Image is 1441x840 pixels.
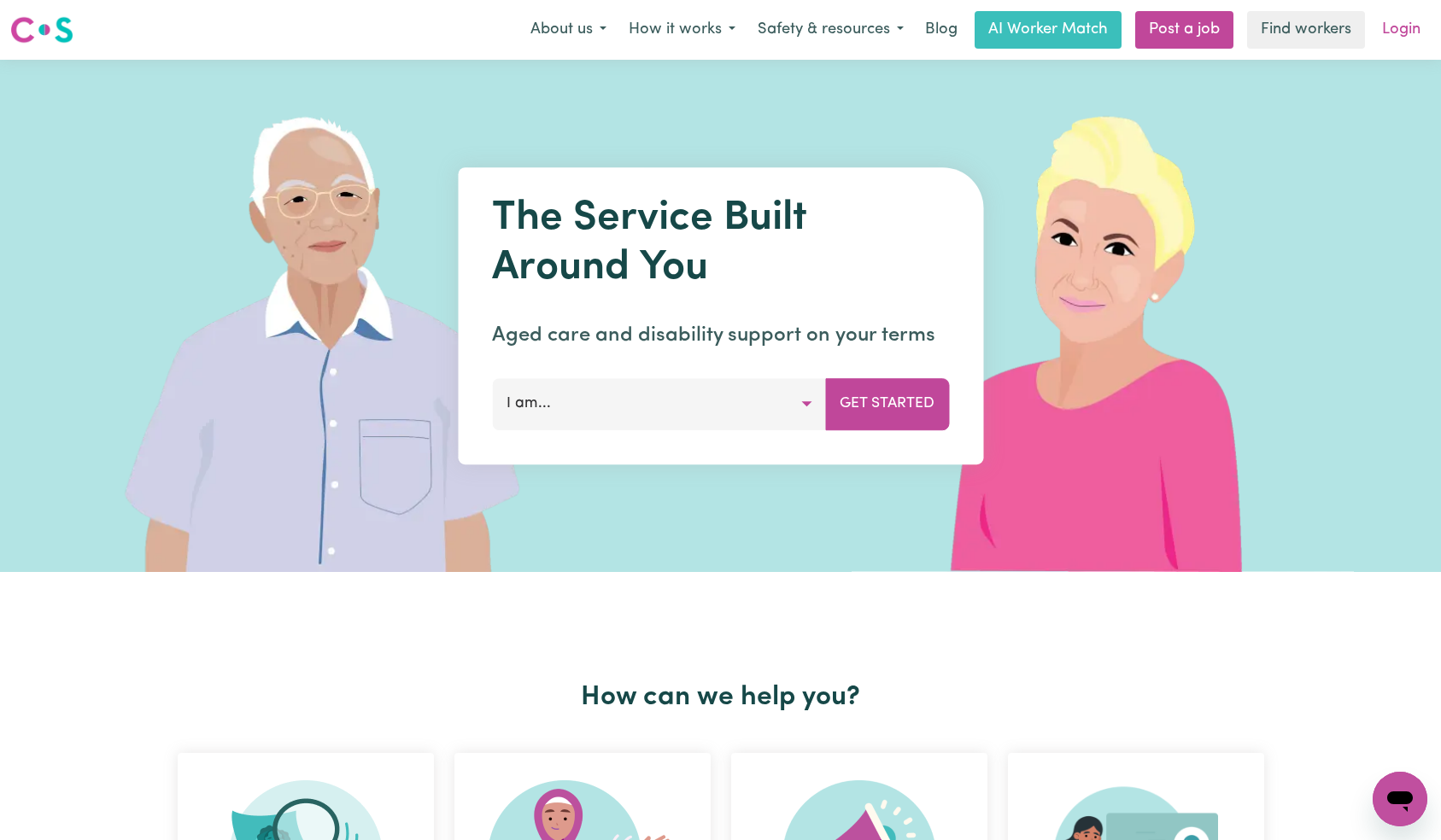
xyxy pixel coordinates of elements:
button: About us [519,12,618,48]
button: I am... [492,378,826,429]
button: Get Started [825,378,949,429]
a: Blog [915,11,968,49]
button: How it works [618,12,747,48]
p: Aged care and disability support on your terms [492,320,949,351]
a: AI Worker Match [975,11,1122,49]
iframe: Button to launch messaging window [1373,772,1427,826]
a: Find workers [1247,11,1365,49]
h1: The Service Built Around You [492,195,949,293]
a: Careseekers logo [10,10,73,50]
img: Careseekers logo [10,15,73,45]
a: Post a job [1135,11,1233,49]
button: Safety & resources [747,12,915,48]
h2: How can we help you? [167,681,1274,714]
a: Login [1372,11,1431,49]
